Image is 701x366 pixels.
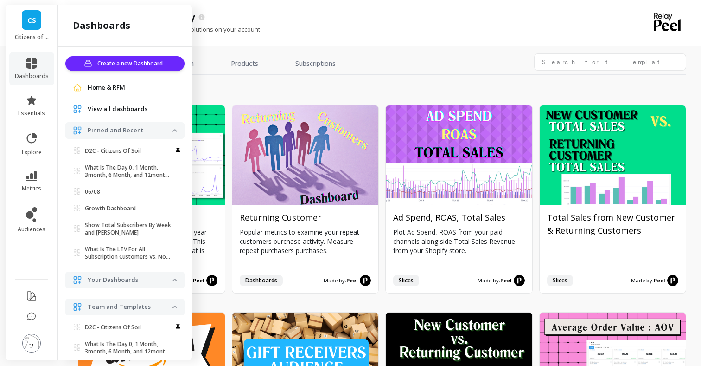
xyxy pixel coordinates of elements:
p: Citizens of Soil [15,33,49,41]
span: explore [22,149,42,156]
p: What Is The LTV For All Subscription Customers Vs. Non-subscription Customers? [85,246,172,261]
p: Pinned and Recent [88,126,172,135]
a: Products [220,53,269,75]
nav: Tabs [78,53,347,75]
span: audiences [18,226,45,233]
img: navigation item icon [73,83,82,92]
span: CS [27,15,36,26]
a: View all dashboards [88,105,177,114]
img: down caret icon [172,306,177,308]
img: navigation item icon [73,275,82,285]
p: Growth Dashboard [85,205,136,212]
img: navigation item icon [73,126,82,135]
p: What Is The Day 0, 1 Month, 3month, 6 Month, and 12month LTV Of A Subscriber [85,164,172,179]
h2: growth [78,84,686,97]
img: down caret icon [172,129,177,132]
span: Home & RFM [88,83,125,92]
span: essentials [18,110,45,117]
span: dashboards [15,72,49,80]
button: Create a new Dashboard [65,56,185,71]
h2: dashboards [73,19,130,32]
img: navigation item icon [73,105,82,114]
p: Show Total Subscribers By Week and [PERSON_NAME] [85,222,172,236]
p: Your Dashboards [88,275,172,285]
input: Search for templates [534,53,686,71]
p: 06/08 [85,188,100,196]
span: View all dashboards [88,105,147,114]
span: metrics [22,185,41,192]
p: What Is The Day 0, 1 Month, 3month, 6 Month, and 12month LTV Of A Subscriber [85,340,172,355]
p: Team and Templates [88,302,172,312]
img: down caret icon [172,279,177,281]
img: navigation item icon [73,302,82,312]
p: D2C - Citizens Of Soil [85,147,141,155]
img: profile picture [22,334,41,353]
p: D2C - Citizens Of Soil [85,324,141,331]
span: Create a new Dashboard [97,59,166,68]
a: Subscriptions [284,53,347,75]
